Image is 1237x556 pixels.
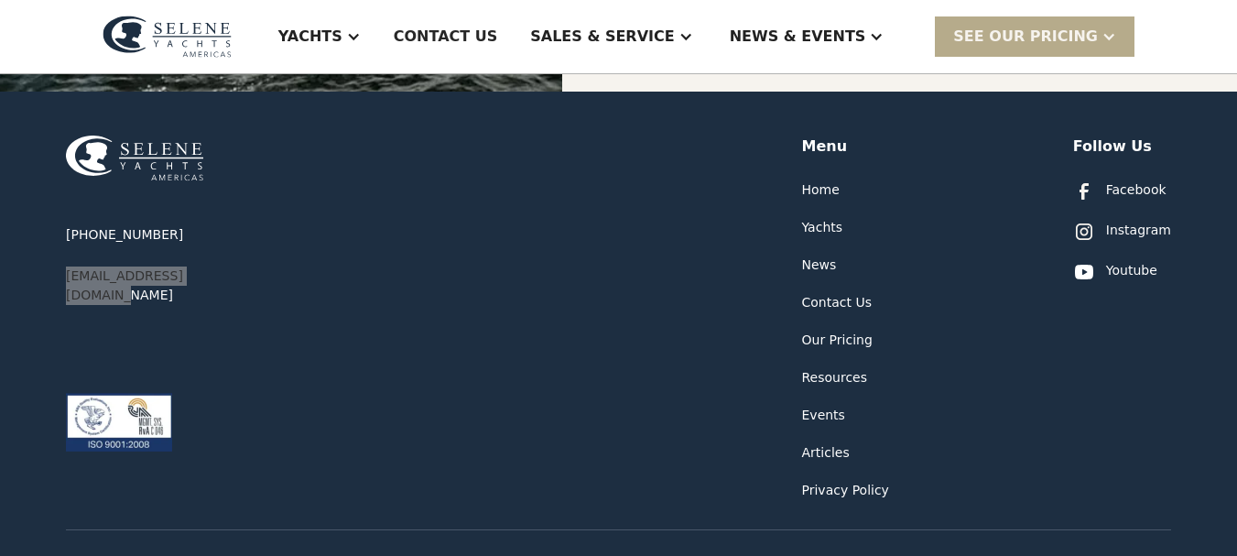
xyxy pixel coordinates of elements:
img: logo [103,16,232,58]
a: Yachts [802,218,843,237]
a: News [802,256,837,275]
a: Our Pricing [802,331,873,350]
div: Sales & Service [530,26,674,48]
a: Contact Us [802,293,872,312]
a: Resources [802,368,868,387]
div: Follow Us [1073,136,1152,158]
a: Events [802,406,845,425]
input: I want to subscribe to your Newsletter.Unsubscribe any time by clicking the link at the bottom of... [5,408,16,420]
div: Instagram [1106,221,1171,240]
div: SEE Our Pricing [935,16,1134,56]
span: Unsubscribe any time by clicking the link at the bottom of any message [5,407,450,439]
a: [PHONE_NUMBER] [66,225,183,245]
div: Youtube [1106,261,1157,280]
div: Facebook [1106,180,1166,200]
div: News & EVENTS [730,26,866,48]
a: Articles [802,443,850,463]
div: SEE Our Pricing [953,26,1098,48]
a: Facebook [1073,180,1166,202]
div: Yachts [278,26,342,48]
div: Contact US [394,26,498,48]
a: Privacy Policy [802,481,889,500]
a: [EMAIL_ADDRESS][DOMAIN_NAME] [66,267,286,305]
strong: I want to subscribe to your Newsletter. [21,407,289,422]
div: Menu [802,136,848,158]
img: ISO 9001:2008 certification logos for ABS Quality Evaluations and RvA Management Systems. [66,393,172,452]
a: Youtube [1073,261,1157,283]
a: Home [802,180,840,200]
a: Instagram [1073,221,1171,243]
